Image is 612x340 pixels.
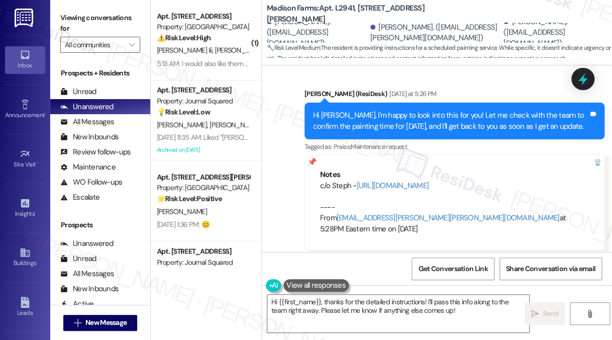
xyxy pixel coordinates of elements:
[65,37,124,53] input: All communities
[60,102,114,112] div: Unanswered
[157,257,250,268] div: Property: Journal Squared
[210,120,263,129] span: [PERSON_NAME]
[586,310,593,318] i: 
[60,10,140,37] label: Viewing conversations for
[60,238,114,249] div: Unanswered
[5,145,45,173] a: Site Visit •
[215,46,265,55] span: [PERSON_NAME]
[157,183,250,193] div: Property: [GEOGRAPHIC_DATA]
[531,310,539,318] i: 
[320,169,340,180] b: Notes
[157,85,250,96] div: Apt. [STREET_ADDRESS]
[85,317,127,328] span: New Message
[60,284,119,294] div: New Inbounds
[157,107,210,116] strong: 💡 Risk Level: Low
[157,11,250,22] div: Apt. [STREET_ADDRESS]
[60,192,99,203] div: Escalate
[304,89,604,103] div: [PERSON_NAME] (ResiDesk)
[60,147,131,157] div: Review follow-ups
[60,177,122,188] div: WO Follow-ups
[60,253,96,264] div: Unread
[320,181,589,234] div: c/o Steph - ---- From at 5:28PM Eastern time on [DATE]
[156,144,251,156] div: Archived on [DATE]
[267,17,368,49] div: [PERSON_NAME]. ([EMAIL_ADDRESS][DOMAIN_NAME])
[157,120,210,129] span: [PERSON_NAME]
[60,117,114,127] div: All Messages
[304,139,604,154] div: Tagged as:
[506,264,595,274] span: Share Conversation via email
[157,33,211,42] strong: ⚠️ Risk Level: High
[5,46,45,73] a: Inbox
[36,159,38,166] span: •
[334,142,351,151] span: Praise ,
[543,308,558,319] span: Send
[499,258,602,280] button: Share Conversation via email
[267,295,529,332] textarea: Hi {{first_name}}, thanks for the detailed instructions! I'll pass this info along to the team ri...
[157,172,250,183] div: Apt. [STREET_ADDRESS][PERSON_NAME]
[337,213,560,223] a: [EMAIL_ADDRESS][PERSON_NAME][PERSON_NAME][DOMAIN_NAME]
[412,258,494,280] button: Get Conversation Link
[351,142,407,151] span: Maintenance request
[525,302,565,325] button: Send
[157,268,222,277] strong: 🌟 Risk Level: Positive
[60,87,96,97] div: Unread
[356,181,429,191] a: [URL][DOMAIN_NAME]
[15,9,35,27] img: ResiDesk Logo
[157,207,207,216] span: [PERSON_NAME]
[157,220,210,229] div: [DATE] 1:36 PM: 😊
[267,43,612,64] span: : The resident is providing instructions for a scheduled painting service. While specific, it doe...
[370,22,501,44] div: [PERSON_NAME]. ([EMAIL_ADDRESS][PERSON_NAME][DOMAIN_NAME])
[157,22,250,32] div: Property: [GEOGRAPHIC_DATA]
[157,59,553,68] div: 5:13 AM: I would also like them to find the package that was delivered. ASAP. They scanned it in ...
[5,244,45,271] a: Buildings
[387,89,436,99] div: [DATE] at 5:26 PM
[60,132,119,142] div: New Inbounds
[157,96,250,107] div: Property: Journal Squared
[5,195,45,222] a: Insights •
[418,264,487,274] span: Get Conversation Link
[267,3,468,25] b: Madison Farms: Apt. L2941, [STREET_ADDRESS][PERSON_NAME]
[63,315,138,331] button: New Message
[313,110,588,132] div: Hi [PERSON_NAME], I'm happy to look into this for you! Let me check with the team to confirm the ...
[74,319,81,327] i: 
[157,246,250,257] div: Apt. [STREET_ADDRESS]
[50,68,150,78] div: Prospects + Residents
[45,110,46,117] span: •
[60,299,94,309] div: Active
[60,162,116,173] div: Maintenance
[157,194,222,203] strong: 🌟 Risk Level: Positive
[60,269,114,279] div: All Messages
[50,220,150,230] div: Prospects
[157,46,215,55] span: [PERSON_NAME] Iii
[5,294,45,321] a: Leads
[35,209,36,216] span: •
[129,41,135,49] i: 
[267,44,320,52] strong: 🔧 Risk Level: Medium
[503,17,604,49] div: [PERSON_NAME]. ([EMAIL_ADDRESS][DOMAIN_NAME])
